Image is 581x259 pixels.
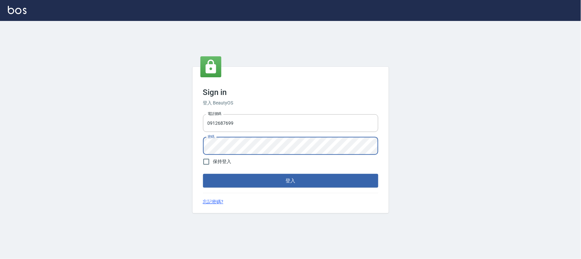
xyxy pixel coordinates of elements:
h6: 登入 BeautyOS [203,100,378,106]
label: 電話號碼 [208,111,221,116]
h3: Sign in [203,88,378,97]
label: 密碼 [208,134,214,139]
span: 保持登入 [213,158,231,165]
button: 登入 [203,174,378,188]
a: 忘記密碼? [203,198,224,205]
img: Logo [8,6,26,14]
